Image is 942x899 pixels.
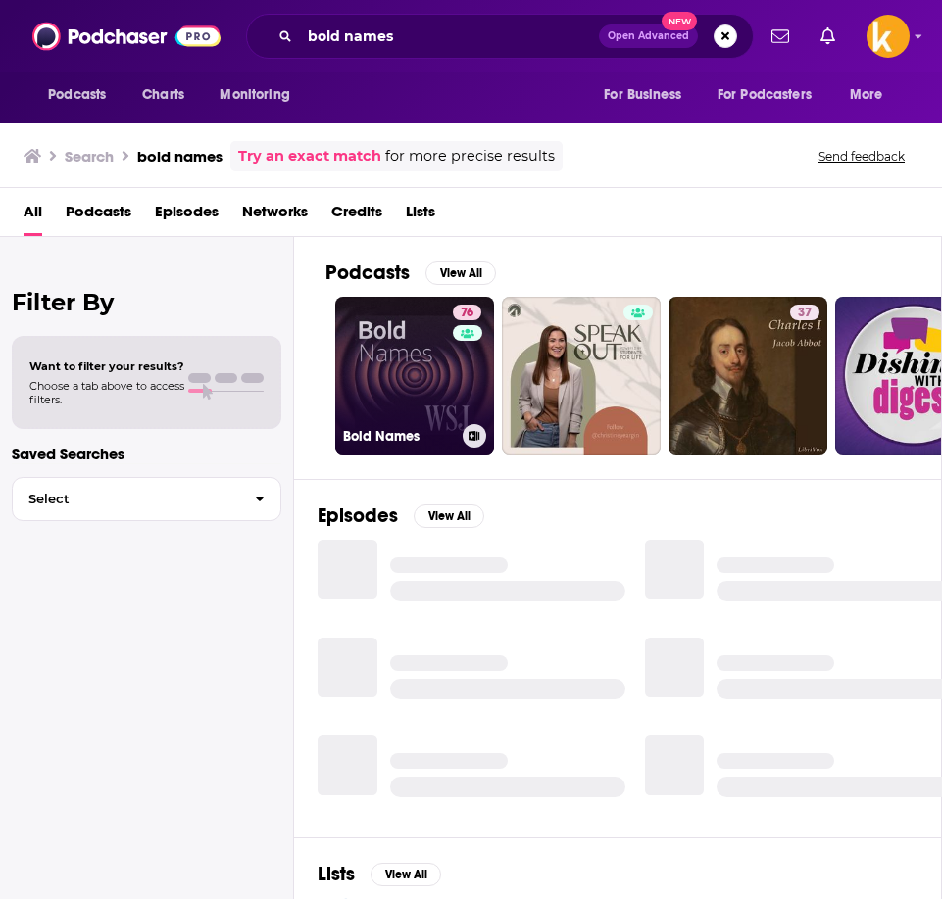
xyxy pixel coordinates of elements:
img: User Profile [867,15,910,58]
a: ListsView All [318,862,441,886]
span: Want to filter your results? [29,359,184,373]
button: Open AdvancedNew [599,24,698,48]
img: Podchaser - Follow, Share and Rate Podcasts [32,18,221,55]
a: Lists [406,196,435,236]
button: open menu [705,76,840,114]
span: For Business [604,81,681,109]
button: Send feedback [813,148,911,165]
h2: Episodes [318,503,398,528]
span: Open Advanced [608,31,689,41]
div: Search podcasts, credits, & more... [246,14,754,59]
a: 37 [669,297,827,455]
input: Search podcasts, credits, & more... [300,21,599,52]
button: open menu [206,76,315,114]
a: Credits [331,196,382,236]
a: 37 [790,305,819,320]
button: Show profile menu [867,15,910,58]
a: All [24,196,42,236]
a: Networks [242,196,308,236]
span: 37 [798,304,812,323]
span: For Podcasters [718,81,812,109]
h2: Filter By [12,288,281,316]
span: Charts [142,81,184,109]
span: More [850,81,883,109]
button: open menu [590,76,706,114]
span: New [662,12,697,30]
a: Episodes [155,196,219,236]
h3: Bold Names [343,428,455,445]
a: PodcastsView All [325,260,496,285]
span: Monitoring [220,81,289,109]
span: Select [13,493,239,505]
p: Saved Searches [12,445,281,463]
span: Choose a tab above to access filters. [29,379,184,406]
button: Select [12,477,281,521]
a: 76Bold Names [335,297,494,455]
button: View All [425,261,496,285]
button: View All [371,863,441,886]
h2: Podcasts [325,260,410,285]
button: View All [414,504,484,528]
a: Show notifications dropdown [764,20,797,53]
a: Try an exact match [238,145,381,167]
a: Show notifications dropdown [813,20,843,53]
span: 76 [461,304,473,323]
h2: Lists [318,862,355,886]
span: for more precise results [385,145,555,167]
a: Charts [129,76,196,114]
a: Podcasts [66,196,131,236]
h3: bold names [137,147,223,166]
button: open menu [836,76,908,114]
span: Logged in as sshawan [867,15,910,58]
a: 76 [453,305,481,320]
span: Podcasts [48,81,106,109]
h3: Search [65,147,114,166]
button: open menu [34,76,131,114]
a: EpisodesView All [318,503,484,528]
